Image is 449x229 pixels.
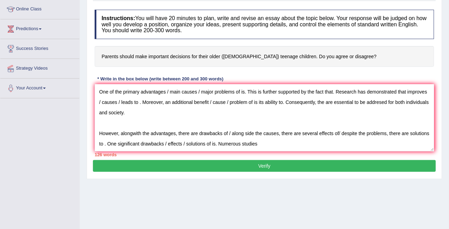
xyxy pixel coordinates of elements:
a: Your Account [0,79,79,96]
h4: You will have 20 minutes to plan, write and revise an essay about the topic below. Your response ... [95,10,434,39]
a: Success Stories [0,39,79,56]
div: * Write in the box below (write between 200 and 300 words) [95,76,226,82]
a: Strategy Videos [0,59,79,76]
a: Predictions [0,19,79,37]
b: Instructions: [102,15,135,21]
div: 126 words [95,151,434,158]
button: Verify [93,160,436,172]
h4: Parents should make important decisions for their older ([DEMOGRAPHIC_DATA]) teenage children. Do... [95,46,434,67]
